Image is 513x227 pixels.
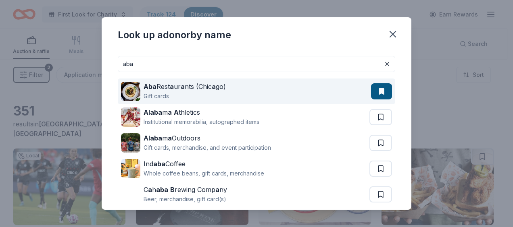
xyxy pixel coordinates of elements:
[144,133,271,143] div: l m Outdoors
[168,108,172,116] strong: a
[144,83,156,91] strong: Aba
[144,169,264,178] div: Whole coffee beans, gift cards, merchandise
[144,194,227,204] div: Beer, merchandise, gift card(s)
[181,83,185,91] strong: a
[118,29,231,41] div: Look up a donor by name
[144,185,227,194] div: C h rewing Comp ny
[144,91,226,101] div: Gift cards
[150,108,162,116] strong: aba
[144,107,259,117] div: l m thletics
[144,108,148,116] strong: A
[121,185,140,204] img: Image for Cahaba Brewing Company
[150,134,162,142] strong: aba
[144,82,226,91] div: Rest ur nts (Chic go)
[144,117,259,127] div: Institutional memorabilia, autographed items
[156,186,168,194] strong: aba
[215,186,219,194] strong: a
[170,83,174,91] strong: a
[212,83,216,91] strong: a
[144,159,264,169] div: Ind Coffee
[121,107,140,127] img: Image for Alabama Athletics
[118,56,395,72] input: Search
[144,143,271,153] div: Gift cards, merchandise, and event participation
[121,82,140,101] img: Image for Aba Restaurants (Chicago)
[168,134,172,142] strong: a
[121,133,140,153] img: Image for Alabama Outdoors
[121,159,140,178] img: Image for Indaba Coffee
[174,108,179,116] strong: A
[148,186,152,194] strong: a
[170,186,175,194] strong: B
[153,160,165,168] strong: aba
[144,134,148,142] strong: A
